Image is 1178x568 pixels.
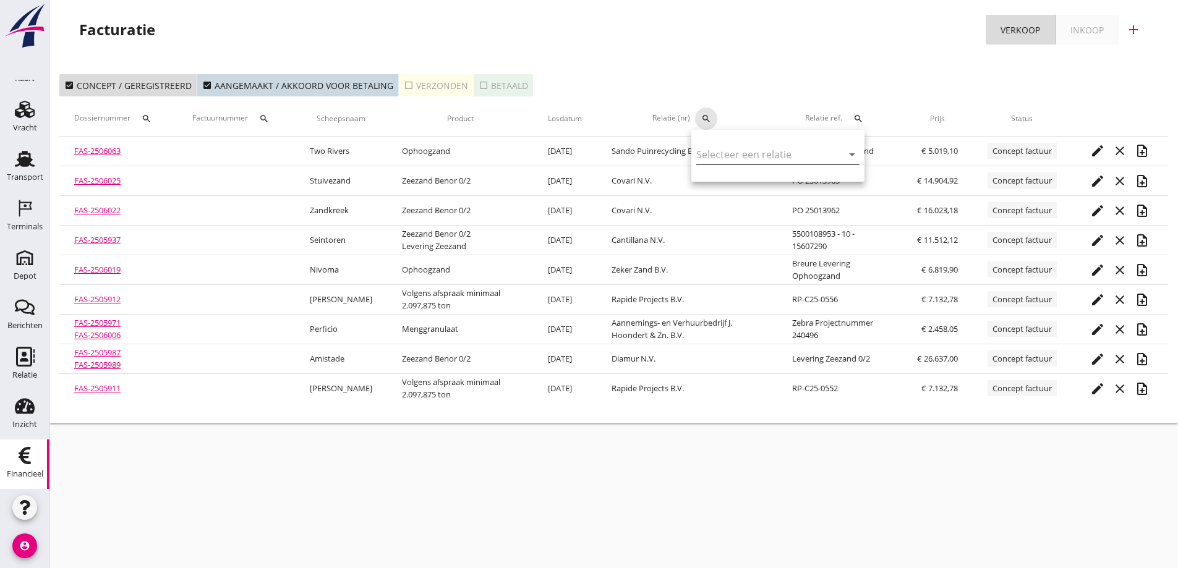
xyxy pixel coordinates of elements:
i: check_box [64,80,74,90]
th: Product [387,101,533,136]
button: Betaald [474,74,533,96]
i: add [1126,22,1141,37]
td: € 2.458,05 [902,315,973,344]
td: Rapide Projects B.V. [597,374,777,404]
td: Seintoren [295,226,387,255]
input: Selecteer een relatie [696,145,825,164]
td: € 5.019,10 [902,137,973,166]
td: Covari N.V. [597,196,777,226]
button: Verzonden [399,74,474,96]
i: search [853,114,863,124]
td: Levering Zeezand 0/2 [777,344,902,374]
td: Zeezand Benor 0/2 [387,166,533,196]
td: Perficio [295,315,387,344]
td: € 26.637,00 [902,344,973,374]
i: edit [1090,143,1105,158]
span: Concept factuur [988,380,1057,396]
i: note_add [1135,381,1150,396]
th: Losdatum [533,101,597,136]
td: RP-C25-0556 [777,285,902,315]
td: € 6.819,90 [902,255,973,285]
td: € 14.904,92 [902,166,973,196]
td: Zeezand Benor 0/2 [387,196,533,226]
span: Concept factuur [988,350,1057,367]
span: Concept factuur [988,291,1057,307]
td: 5500108953 - 10 - 15607290 [777,226,902,255]
i: arrow_drop_down [845,147,860,162]
i: edit [1090,263,1105,278]
div: Betaald [479,79,528,92]
td: Menggranulaat [387,315,533,344]
td: € 16.023,18 [902,196,973,226]
i: check_box_outline_blank [404,80,414,90]
i: edit [1090,381,1105,396]
div: Aangemaakt / akkoord voor betaling [202,79,393,92]
td: RP-C25-0552 [777,374,902,404]
i: edit [1090,174,1105,189]
a: FAS-2506006 [74,329,121,341]
td: [DATE] [533,137,597,166]
td: Covari N.V. [597,166,777,196]
i: check_box [202,80,212,90]
i: note_add [1135,292,1150,307]
i: search [259,114,269,124]
td: Zeezand Benor 0/2 [387,344,533,374]
div: Inkoop [1070,23,1104,36]
td: Rapide Projects B.V. [597,285,777,315]
td: Sando Puinrecycling B.V. [597,137,777,166]
i: search [142,114,152,124]
i: close [1112,143,1127,158]
td: Breure Levering Ophoogzand [777,255,902,285]
span: Concept factuur [988,261,1057,278]
div: Terminals [7,223,43,231]
i: edit [1090,322,1105,337]
a: FAS-2506019 [74,264,121,275]
th: Factuurnummer [177,101,295,136]
a: FAS-2505911 [74,383,121,394]
i: note_add [1135,263,1150,278]
td: [DATE] [533,196,597,226]
td: Diamur N.V. [597,344,777,374]
td: € 11.512,12 [902,226,973,255]
div: Concept / geregistreerd [64,79,192,92]
i: edit [1090,233,1105,248]
td: [PERSON_NAME] [295,285,387,315]
i: close [1112,292,1127,307]
i: check_box_outline_blank [479,80,489,90]
td: Zeker Zand B.V. [597,255,777,285]
a: FAS-2506022 [74,205,121,216]
a: FAS-2505989 [74,359,121,370]
button: Concept / geregistreerd [59,74,197,96]
td: Stuivezand [295,166,387,196]
i: note_add [1135,203,1150,218]
td: [DATE] [533,344,597,374]
div: Relatie [12,371,37,379]
i: search [701,114,711,124]
td: Amistade [295,344,387,374]
div: Transport [7,173,43,181]
a: FAS-2506063 [74,145,121,156]
th: Relatie (nr) [597,101,777,136]
div: Financieel [7,470,43,478]
div: Vracht [13,124,37,132]
td: [DATE] [533,374,597,404]
div: Verkoop [1001,23,1040,36]
a: FAS-2505971 [74,317,121,328]
i: note_add [1135,322,1150,337]
i: edit [1090,292,1105,307]
div: Facturatie [79,20,155,40]
td: Nivoma [295,255,387,285]
th: Dossiernummer [59,101,177,136]
i: close [1112,263,1127,278]
td: Volgens afspraak minimaal 2.097,875 ton [387,285,533,315]
i: close [1112,203,1127,218]
img: logo-small.a267ee39.svg [2,3,47,49]
td: Cantillana N.V. [597,226,777,255]
span: Concept factuur [988,143,1057,159]
th: Prijs [902,101,973,136]
td: Aannemings- en Verhuurbedrijf J. Hoondert & Zn. B.V. [597,315,777,344]
div: Verzonden [404,79,468,92]
a: Verkoop [986,15,1056,45]
td: Ophoogzand [387,255,533,285]
i: note_add [1135,174,1150,189]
